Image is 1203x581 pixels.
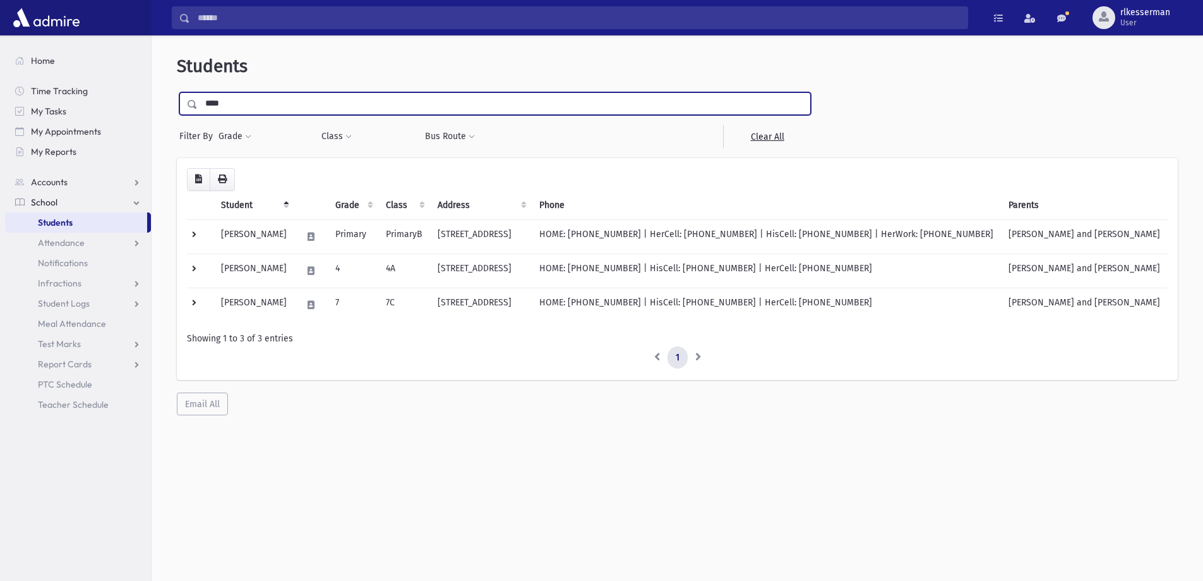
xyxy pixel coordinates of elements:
td: [PERSON_NAME] and [PERSON_NAME] [1001,288,1168,322]
span: My Appointments [31,126,101,137]
td: [PERSON_NAME] and [PERSON_NAME] [1001,254,1168,288]
a: Notifications [5,253,151,273]
td: [STREET_ADDRESS] [430,254,532,288]
img: AdmirePro [10,5,83,30]
td: HOME: [PHONE_NUMBER] | HisCell: [PHONE_NUMBER] | HerCell: [PHONE_NUMBER] [532,254,1001,288]
span: Home [31,55,55,66]
a: PTC Schedule [5,374,151,394]
th: Phone [532,191,1001,220]
th: Parents [1001,191,1168,220]
span: Students [38,217,73,228]
span: Test Marks [38,338,81,350]
span: Students [177,56,248,76]
td: [PERSON_NAME] and [PERSON_NAME] [1001,219,1168,254]
span: School [31,197,57,208]
a: My Tasks [5,101,151,121]
td: PrimaryB [378,219,430,254]
span: Report Cards [38,358,92,370]
a: 1 [667,346,688,369]
td: Primary [328,219,378,254]
td: [PERSON_NAME] [213,219,294,254]
div: Showing 1 to 3 of 3 entries [187,332,1168,345]
a: Clear All [723,125,811,148]
button: Print [210,168,235,191]
th: Student: activate to sort column descending [213,191,294,220]
button: Grade [218,125,252,148]
td: [STREET_ADDRESS] [430,288,532,322]
button: Class [321,125,352,148]
span: User [1120,18,1170,28]
th: Grade: activate to sort column ascending [328,191,378,220]
span: My Reports [31,146,76,157]
a: Attendance [5,233,151,253]
a: Time Tracking [5,81,151,101]
a: My Reports [5,142,151,162]
span: Student Logs [38,298,90,309]
button: CSV [187,168,210,191]
a: Infractions [5,273,151,293]
button: Bus Route [424,125,476,148]
a: Accounts [5,172,151,192]
td: 7C [378,288,430,322]
span: Infractions [38,278,81,289]
td: [STREET_ADDRESS] [430,219,532,254]
td: HOME: [PHONE_NUMBER] | HisCell: [PHONE_NUMBER] | HerCell: [PHONE_NUMBER] [532,288,1001,322]
td: 7 [328,288,378,322]
th: Class: activate to sort column ascending [378,191,430,220]
span: Filter By [179,130,218,143]
a: School [5,192,151,212]
a: Home [5,51,151,71]
input: Search [190,6,967,29]
span: My Tasks [31,106,66,117]
th: Address: activate to sort column ascending [430,191,532,220]
a: Teacher Schedule [5,394,151,415]
a: Test Marks [5,334,151,354]
span: Attendance [38,237,85,248]
span: PTC Schedule [38,379,92,390]
span: Teacher Schedule [38,399,109,410]
span: Meal Attendance [38,318,106,329]
td: 4 [328,254,378,288]
a: Meal Attendance [5,314,151,334]
span: Accounts [31,176,68,188]
td: HOME: [PHONE_NUMBER] | HerCell: [PHONE_NUMBER] | HisCell: [PHONE_NUMBER] | HerWork: [PHONE_NUMBER] [532,219,1001,254]
a: Report Cards [5,354,151,374]
span: Notifications [38,257,88,269]
a: Students [5,212,147,233]
td: [PERSON_NAME] [213,254,294,288]
td: 4A [378,254,430,288]
span: rlkesserman [1120,8,1170,18]
button: Email All [177,393,228,415]
span: Time Tracking [31,85,88,97]
td: [PERSON_NAME] [213,288,294,322]
a: My Appointments [5,121,151,142]
a: Student Logs [5,293,151,314]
